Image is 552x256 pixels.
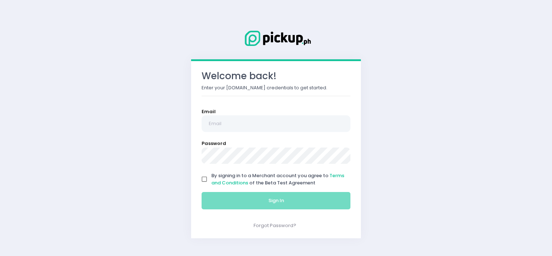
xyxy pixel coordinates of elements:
img: Logo [240,29,312,47]
span: Sign In [268,197,284,204]
h3: Welcome back! [202,71,350,82]
a: Terms and Conditions [211,172,344,186]
button: Sign In [202,192,350,209]
input: Email [202,115,350,132]
p: Enter your [DOMAIN_NAME] credentials to get started. [202,84,350,91]
span: By signing in to a Merchant account you agree to of the Beta Test Agreement [211,172,344,186]
label: Email [202,108,216,115]
a: Forgot Password? [254,222,296,229]
label: Password [202,140,226,147]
